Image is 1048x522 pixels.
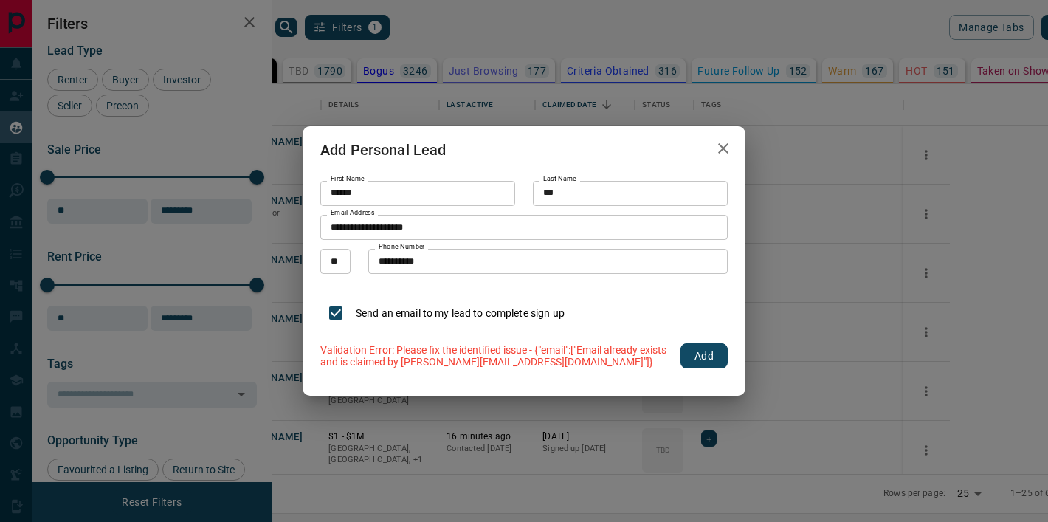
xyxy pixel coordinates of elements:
label: Phone Number [379,242,425,252]
label: Last Name [543,174,576,184]
label: First Name [331,174,365,184]
p: Send an email to my lead to complete sign up [356,306,565,321]
label: Email Address [331,208,375,218]
button: Add [680,343,728,368]
h2: Add Personal Lead [303,126,464,174]
p: Validation Error: Please fix the identified issue - {"email":["Email already exists and is claime... [320,344,672,368]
